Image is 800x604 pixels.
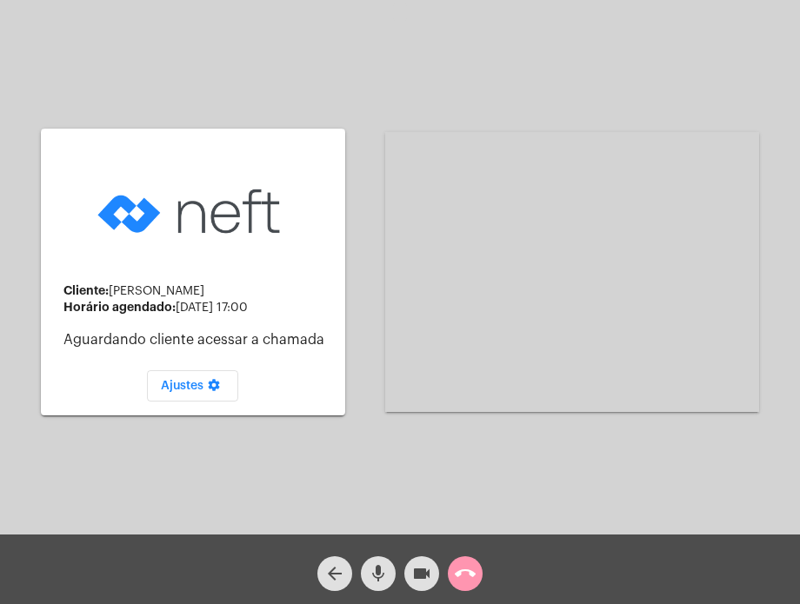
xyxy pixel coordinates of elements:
img: logo-neft-novo-2.png [93,162,293,262]
mat-icon: call_end [455,563,476,584]
strong: Cliente: [63,284,109,296]
strong: Horário agendado: [63,301,176,313]
mat-icon: mic [368,563,389,584]
div: [DATE] 17:00 [63,301,331,315]
span: Ajustes [161,380,224,392]
button: Ajustes [147,370,238,402]
p: Aguardando cliente acessar a chamada [63,332,331,348]
mat-icon: arrow_back [324,563,345,584]
mat-icon: settings [203,378,224,399]
div: [PERSON_NAME] [63,284,331,298]
mat-icon: videocam [411,563,432,584]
